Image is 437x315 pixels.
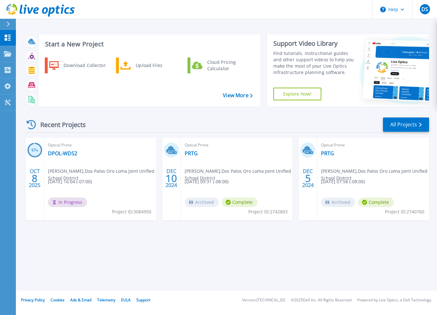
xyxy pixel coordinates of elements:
li: © 2025 Dell Inc. All Rights Reserved [291,298,352,302]
span: 5 [305,176,311,181]
div: DEC 2024 [302,167,314,190]
span: Project ID: 2740760 [385,208,424,215]
a: DPOL-WDS2 [48,150,77,157]
a: Cloud Pricing Calculator [188,57,253,73]
a: Telemetry [97,297,115,303]
span: Archived [185,198,219,207]
div: OCT 2025 [29,167,41,190]
div: Download Collector [60,59,108,72]
li: Version: [TECHNICAL_ID] [242,298,285,302]
a: PRTG [185,150,198,157]
span: 10 [166,176,177,181]
span: Complete [222,198,257,207]
span: Archived [321,198,355,207]
a: PRTG [321,150,334,157]
a: Explore Now! [273,88,322,100]
li: Powered by Live Optics, a Dell Technology [357,298,431,302]
div: Cloud Pricing Calculator [204,59,251,72]
span: Optical Prime [321,142,425,149]
h3: 97 [27,147,42,154]
a: View More [223,92,252,98]
span: [DATE] 16:04 (-07:00) [48,178,92,185]
span: Optical Prime [48,142,152,149]
span: % [36,149,38,152]
span: In Progress [48,198,87,207]
span: Optical Prime [185,142,289,149]
span: [DATE] 09:31 (-08:00) [185,178,229,185]
span: 8 [32,176,38,181]
span: Project ID: 3084950 [112,208,151,215]
a: Download Collector [45,57,110,73]
a: Ads & Email [70,297,92,303]
span: [DATE] 07:58 (-08:00) [321,178,365,185]
span: [PERSON_NAME] , Dos Palos Oro Loma Joint Unified School District [185,168,293,182]
span: [PERSON_NAME] , Dos Palos Oro Loma Joint Unified School District [321,168,429,182]
a: Cookies [51,297,65,303]
span: [PERSON_NAME] , Dos Palos Oro Loma Joint Unified School District [48,168,156,182]
div: DEC 2024 [165,167,177,190]
a: Upload Files [116,57,181,73]
a: Support [136,297,150,303]
span: DS [421,7,428,12]
a: Privacy Policy [21,297,45,303]
div: Support Video Library [273,39,354,48]
a: All Projects [383,117,429,132]
span: Project ID: 2742803 [248,208,288,215]
h3: Start a New Project [45,41,252,48]
div: Recent Projects [24,117,94,132]
div: Upload Files [133,59,180,72]
div: Find tutorials, instructional guides and other support videos to help you make the most of your L... [273,50,354,76]
span: Complete [358,198,394,207]
a: EULA [121,297,131,303]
